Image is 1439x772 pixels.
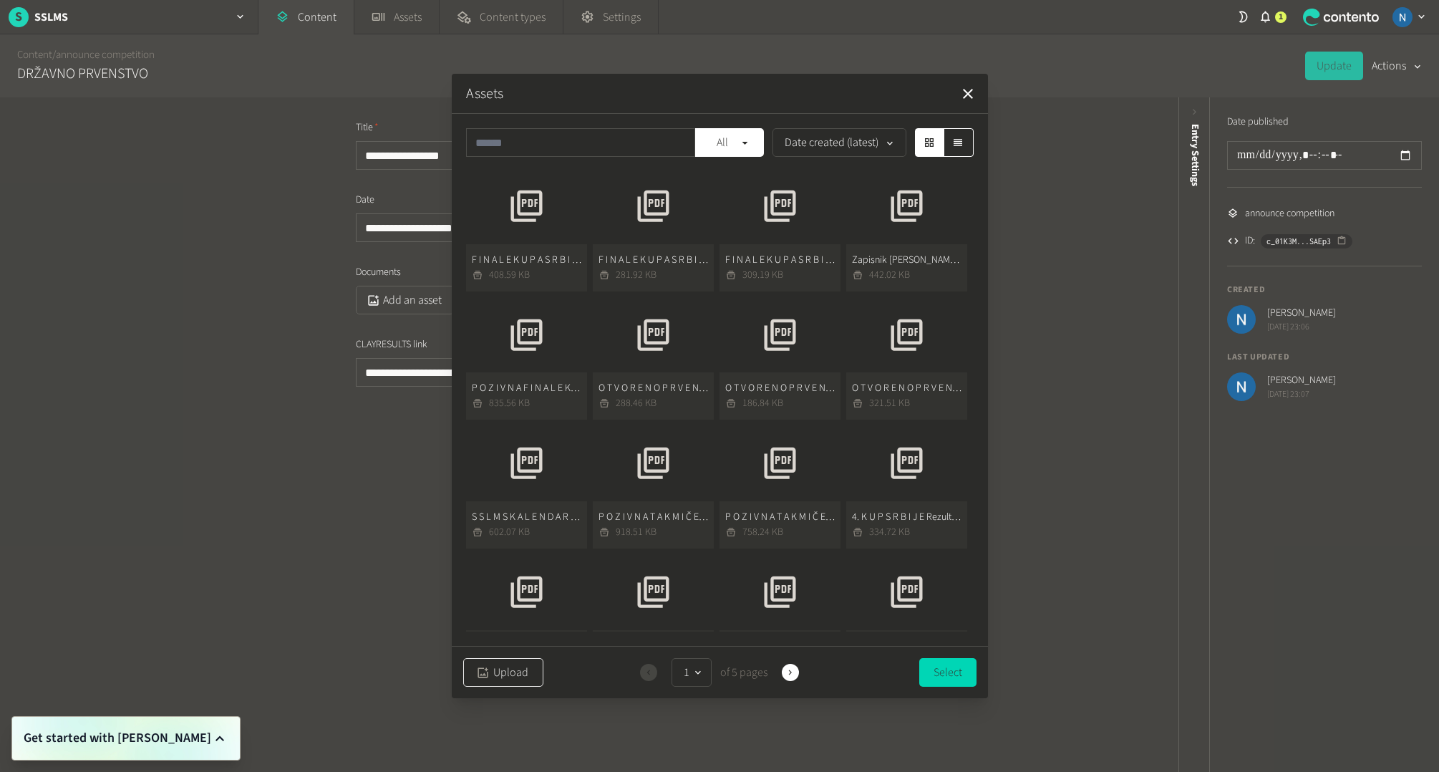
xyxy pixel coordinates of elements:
button: Select [919,658,977,687]
button: 1 [672,658,712,687]
button: Date created (latest) [772,128,906,157]
button: Assets [466,83,503,105]
span: of 5 pages [717,664,767,681]
button: All [695,128,764,157]
button: Upload [463,658,543,687]
span: All [707,134,739,151]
